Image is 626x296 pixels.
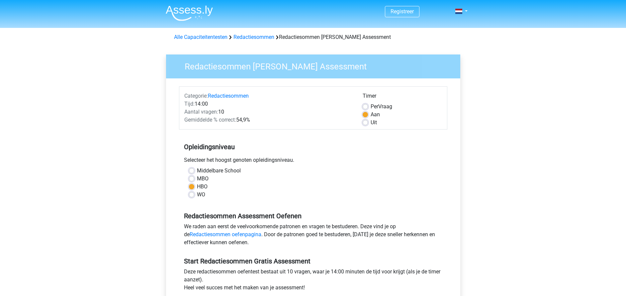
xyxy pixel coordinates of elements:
[184,140,442,153] h5: Opleidingsniveau
[371,103,392,111] label: Vraag
[190,231,261,238] a: Redactiesommen oefenpagina
[184,212,442,220] h5: Redactiesommen Assessment Oefenen
[197,191,205,199] label: WO
[184,109,218,115] span: Aantal vragen:
[179,223,447,249] div: We raden aan eerst de veelvoorkomende patronen en vragen te bestuderen. Deze vind je op de . Door...
[179,100,358,108] div: 14:00
[177,59,455,72] h3: Redactiesommen [PERSON_NAME] Assessment
[184,257,442,265] h5: Start Redactiesommen Gratis Assessment
[371,119,377,127] label: Uit
[179,108,358,116] div: 10
[179,156,447,167] div: Selecteer het hoogst genoten opleidingsniveau.
[371,111,380,119] label: Aan
[197,175,209,183] label: MBO
[171,33,455,41] div: Redactiesommen [PERSON_NAME] Assessment
[197,183,208,191] label: HBO
[197,167,241,175] label: Middelbare School
[174,34,227,40] a: Alle Capaciteitentesten
[391,8,414,15] a: Registreer
[166,5,213,21] img: Assessly
[184,117,236,123] span: Gemiddelde % correct:
[233,34,274,40] a: Redactiesommen
[184,101,195,107] span: Tijd:
[179,116,358,124] div: 54,9%
[208,93,249,99] a: Redactiesommen
[179,268,447,294] div: Deze redactiesommen oefentest bestaat uit 10 vragen, waar je 14:00 minuten de tijd voor krijgt (a...
[363,92,442,103] div: Timer
[371,103,378,110] span: Per
[184,93,208,99] span: Categorie:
